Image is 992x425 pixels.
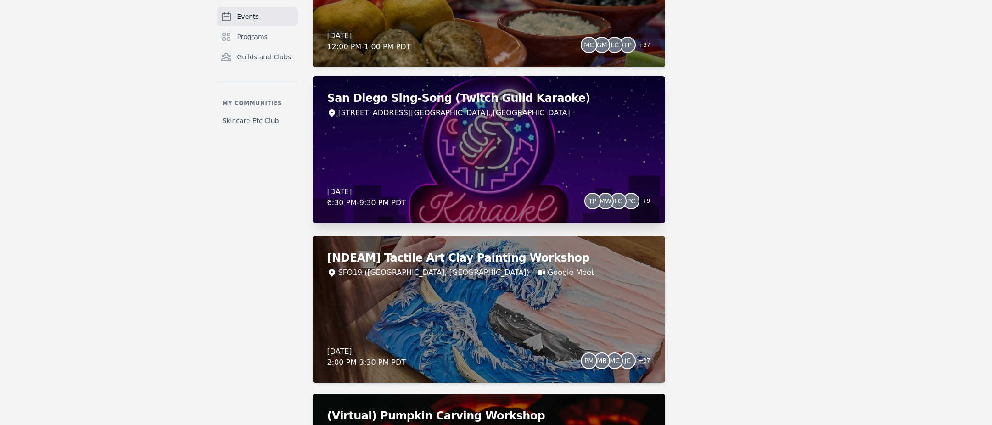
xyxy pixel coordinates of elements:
[637,196,650,208] span: + 9
[624,358,631,364] span: JC
[327,251,650,265] h2: [NDEAM] Tactile Art Clay Painting Workshop
[610,358,620,364] span: MC
[548,267,594,278] a: Google Meet
[217,7,298,129] nav: Sidebar
[584,358,594,364] span: PM
[600,198,611,204] span: MW
[597,358,607,364] span: MB
[313,76,665,223] a: San Diego Sing-Song (Twitch Guild Karaoke)[STREET_ADDRESS][GEOGRAPHIC_DATA],,[GEOGRAPHIC_DATA][DA...
[584,42,594,48] span: MC
[313,236,665,383] a: [NDEAM] Tactile Art Clay Painting WorkshopSFO19 ([GEOGRAPHIC_DATA], [GEOGRAPHIC_DATA])Google Meet...
[217,48,298,66] a: Guilds and Clubs
[327,408,650,423] h2: (Virtual) Pumpkin Carving Workshop
[338,107,570,118] span: [STREET_ADDRESS][GEOGRAPHIC_DATA], , [GEOGRAPHIC_DATA]
[217,112,298,129] a: Skincare-Etc Club
[237,52,291,62] span: Guilds and Clubs
[633,39,650,52] span: + 37
[327,91,650,106] h2: San Diego Sing-Song (Twitch Guild Karaoke)
[597,42,607,48] span: GM
[217,7,298,26] a: Events
[327,186,406,208] div: [DATE] 6:30 PM - 9:30 PM PDT
[327,346,406,368] div: [DATE] 2:00 PM - 3:30 PM PDT
[327,30,411,52] div: [DATE] 12:00 PM - 1:00 PM PDT
[223,116,279,125] span: Skincare-Etc Club
[217,100,298,107] p: My communities
[611,42,619,48] span: LC
[217,28,298,46] a: Programs
[633,355,650,368] span: + 37
[237,32,268,41] span: Programs
[627,198,635,204] span: PC
[237,12,259,21] span: Events
[338,267,529,278] div: SFO19 ([GEOGRAPHIC_DATA], [GEOGRAPHIC_DATA])
[614,198,622,204] span: LC
[624,42,632,48] span: TP
[588,198,596,204] span: TP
